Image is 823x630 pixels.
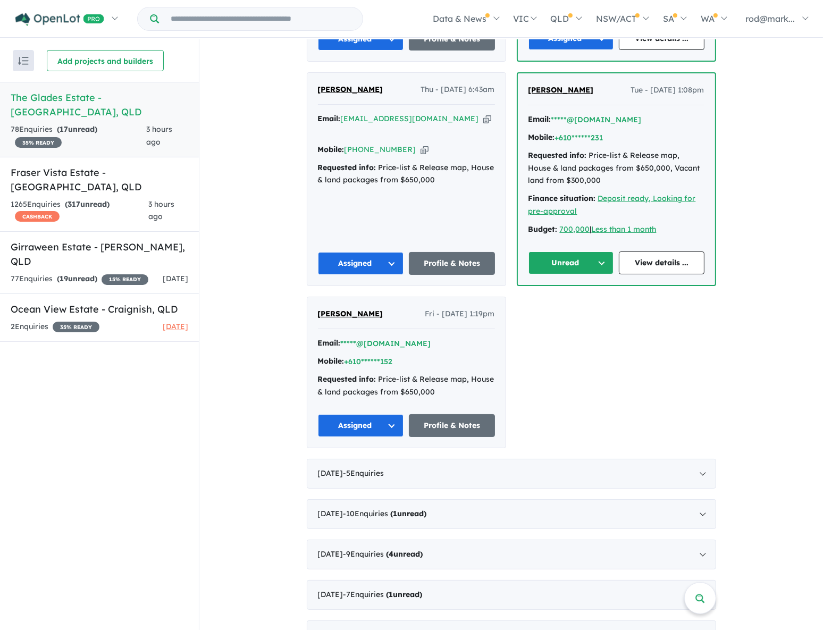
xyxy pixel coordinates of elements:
strong: ( unread) [57,274,97,283]
span: Fri - [DATE] 1:19pm [425,308,495,321]
span: [PERSON_NAME] [318,309,383,318]
span: 317 [68,199,80,209]
div: Price-list & Release map, House & land packages from $650,000, Vacant land from $300,000 [528,149,704,187]
strong: ( unread) [391,509,427,518]
span: 35 % READY [15,137,62,148]
a: [PERSON_NAME] [318,308,383,321]
strong: Mobile: [318,145,345,154]
span: 35 % READY [53,322,99,332]
div: [DATE] [307,499,716,529]
a: Profile & Notes [409,414,495,437]
span: 19 [60,274,68,283]
span: [DATE] [163,274,188,283]
span: 17 [60,124,68,134]
strong: Requested info: [318,374,376,384]
div: | [528,223,704,236]
button: Assigned [318,28,404,51]
strong: Finance situation: [528,194,596,203]
h5: The Glades Estate - [GEOGRAPHIC_DATA] , QLD [11,90,188,119]
a: Deposit ready, Looking for pre-approval [528,194,696,216]
strong: Email: [318,114,341,123]
span: - 10 Enquir ies [343,509,427,518]
h5: Girraween Estate - [PERSON_NAME] , QLD [11,240,188,268]
button: Assigned [318,414,404,437]
a: Less than 1 month [592,224,657,234]
a: Profile & Notes [409,28,495,51]
strong: ( unread) [387,590,423,599]
strong: Requested info: [528,150,587,160]
div: 78 Enquir ies [11,123,146,149]
h5: Ocean View Estate - Craignish , QLD [11,302,188,316]
div: [DATE] [307,580,716,610]
span: Tue - [DATE] 1:08pm [631,84,704,97]
div: [DATE] [307,459,716,489]
span: rod@mark... [745,13,795,24]
strong: Requested info: [318,163,376,172]
button: Assigned [318,252,404,275]
span: - 9 Enquir ies [343,549,423,559]
span: 3 hours ago [146,124,172,147]
a: Profile & Notes [409,252,495,275]
span: [PERSON_NAME] [528,85,594,95]
button: Add projects and builders [47,50,164,71]
div: Price-list & Release map, House & land packages from $650,000 [318,373,495,399]
a: [PERSON_NAME] [318,83,383,96]
strong: Mobile: [528,132,555,142]
strong: ( unread) [65,199,110,209]
button: Copy [421,144,429,155]
span: - 7 Enquir ies [343,590,423,599]
div: [DATE] [307,540,716,569]
a: View details ... [619,251,704,274]
span: - 5 Enquir ies [343,468,384,478]
span: 1 [393,509,398,518]
strong: ( unread) [387,549,423,559]
button: Unread [528,251,614,274]
strong: Mobile: [318,356,345,366]
span: CASHBACK [15,211,60,222]
strong: ( unread) [57,124,97,134]
a: [PHONE_NUMBER] [345,145,416,154]
span: 3 hours ago [148,199,174,222]
div: 2 Enquir ies [11,321,99,333]
a: 700,000 [560,224,590,234]
strong: Email: [318,338,341,348]
div: Price-list & Release map, House & land packages from $650,000 [318,162,495,187]
strong: Email: [528,114,551,124]
span: 1 [389,590,393,599]
h5: Fraser Vista Estate - [GEOGRAPHIC_DATA] , QLD [11,165,188,194]
div: 1265 Enquir ies [11,198,148,224]
input: Try estate name, suburb, builder or developer [161,7,360,30]
a: [PERSON_NAME] [528,84,594,97]
a: [EMAIL_ADDRESS][DOMAIN_NAME] [341,114,479,123]
img: sort.svg [18,57,29,65]
div: 77 Enquir ies [11,273,148,285]
strong: Budget: [528,224,558,234]
span: 4 [389,549,394,559]
button: Copy [483,113,491,124]
img: Openlot PRO Logo White [15,13,104,26]
span: Thu - [DATE] 6:43am [421,83,495,96]
span: 15 % READY [102,274,148,285]
span: [DATE] [163,322,188,331]
span: [PERSON_NAME] [318,85,383,94]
